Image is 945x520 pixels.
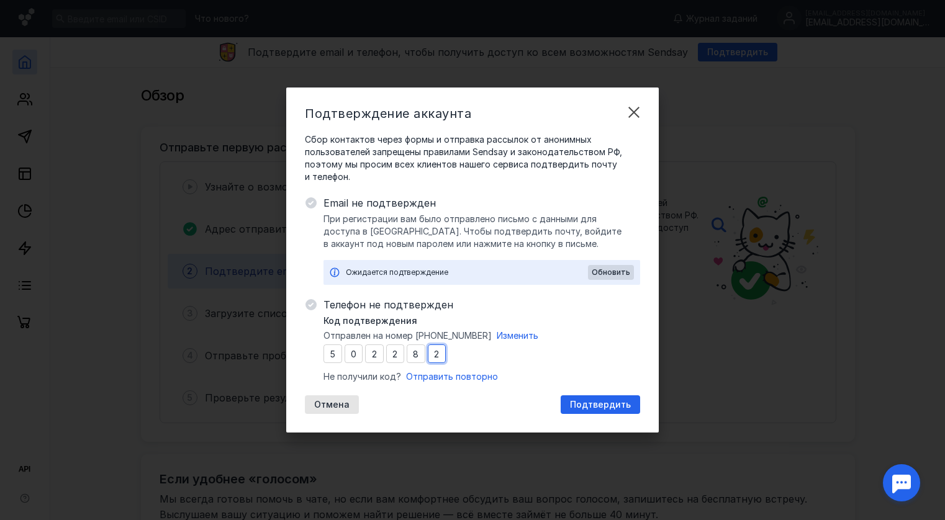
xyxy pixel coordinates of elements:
[323,315,417,327] span: Код подтверждения
[406,371,498,382] span: Отправить повторно
[323,213,640,250] span: При регистрации вам было отправлено письмо с данными для доступа в [GEOGRAPHIC_DATA]. Чтобы подтв...
[570,400,631,410] span: Подтвердить
[345,344,363,363] input: 0
[305,395,359,414] button: Отмена
[305,133,640,183] span: Сбор контактов через формы и отправка рассылок от анонимных пользователей запрещены правилами Sen...
[588,265,634,280] button: Обновить
[407,344,425,363] input: 0
[323,195,640,210] span: Email не подтвержден
[323,370,401,383] span: Не получили код?
[365,344,384,363] input: 0
[497,330,538,341] span: Изменить
[323,344,342,363] input: 0
[305,106,471,121] span: Подтверждение аккаунта
[406,370,498,383] button: Отправить повторно
[323,329,492,342] span: Отправлен на номер [PHONE_NUMBER]
[346,266,588,279] div: Ожидается подтверждение
[428,344,446,363] input: 0
[561,395,640,414] button: Подтвердить
[386,344,405,363] input: 0
[592,268,630,277] span: Обновить
[314,400,350,410] span: Отмена
[323,297,640,312] span: Телефон не подтвержден
[497,329,538,342] button: Изменить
